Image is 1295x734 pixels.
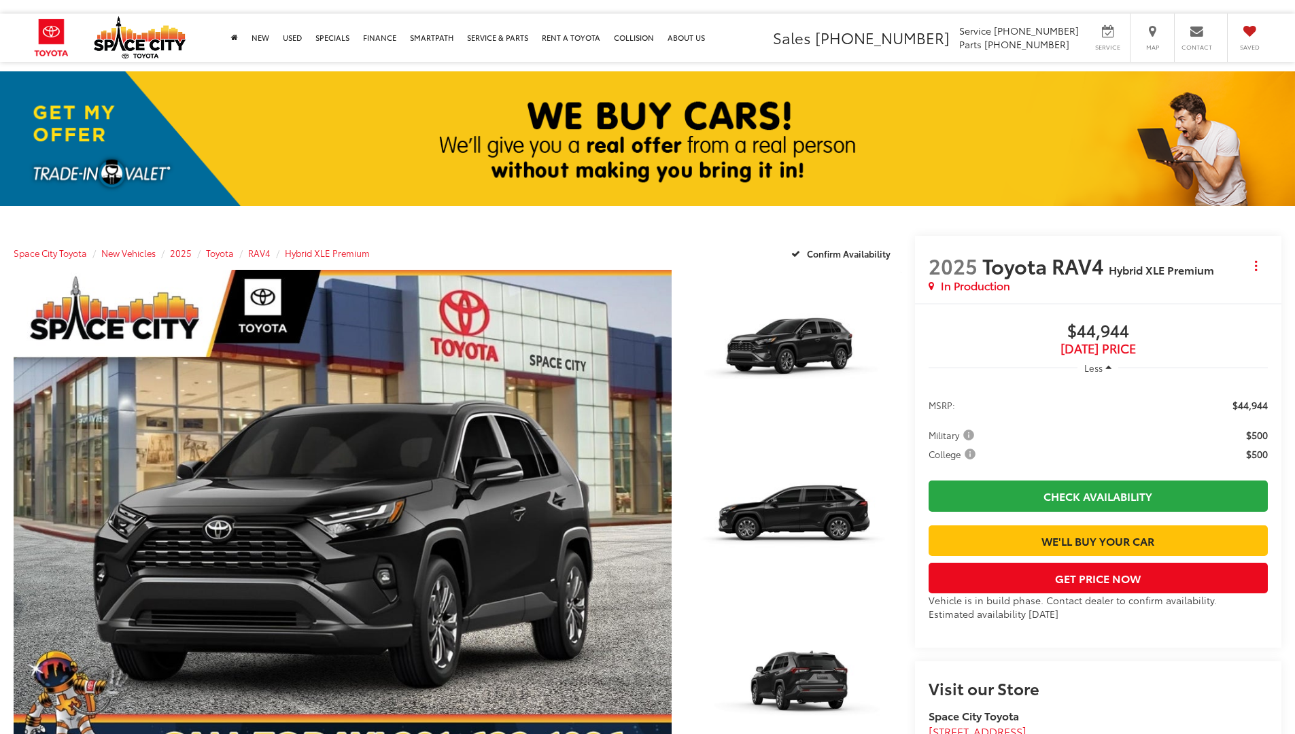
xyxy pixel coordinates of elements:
span: Sales [773,27,811,48]
a: RAV4 [248,247,271,259]
a: Collision [607,14,661,62]
a: Map [1133,14,1174,62]
a: Used [276,14,309,62]
button: Get Price Now [929,563,1268,593]
a: SmartPath [403,14,460,62]
span: Parts [959,37,982,51]
button: Actions [1244,254,1268,278]
span: Confirm Availability [807,247,891,260]
span: [PHONE_NUMBER] [994,24,1079,37]
span: [PHONE_NUMBER] [984,37,1069,51]
span: [PHONE_NUMBER] [815,27,950,48]
strong: Space City Toyota [929,707,1019,723]
span: $500 [1246,428,1268,442]
h2: Visit our Store [929,679,1268,697]
span: $44,944 [929,321,1268,342]
span: Saved [1234,43,1264,52]
span: $44,944 [1232,398,1268,412]
span: Map [1137,43,1167,52]
div: Vehicle is in build phase. Contact dealer to confirm availability. Estimated availability [DATE] [929,593,1268,621]
a: We'll Buy Your Car [929,525,1268,556]
span: In Production [941,278,1010,294]
a: Contact [1177,14,1219,62]
a: My Saved Vehicles [1230,14,1271,62]
span: Hybrid XLE Premium [1109,262,1214,277]
a: Space City Toyota [14,247,87,259]
a: Expand Photo 2 [687,438,901,599]
a: Toyota [206,247,234,259]
img: 2025 Toyota RAV4 Hybrid XLE Premium [684,437,903,601]
button: Less [1077,355,1118,380]
a: New [245,14,276,62]
img: Toyota [24,14,80,62]
span: 2025 [929,251,978,280]
span: Contact [1181,43,1212,52]
a: Service & Parts [460,14,535,62]
a: Rent a Toyota [535,14,607,62]
span: MSRP: [929,398,955,412]
a: Home [224,14,245,62]
span: Service [959,24,991,37]
span: [DATE] Price [929,342,1268,355]
a: Specials [309,14,356,62]
a: About Us [661,14,712,62]
a: New Vehicles [101,247,156,259]
span: Toyota RAV4 [982,251,1109,280]
a: Hybrid XLE Premium [285,247,370,259]
a: 2025 [170,247,192,259]
button: Military [929,428,979,442]
a: Finance [356,14,403,62]
a: Service [1088,14,1130,62]
span: Military [929,428,977,442]
span: College [929,447,978,461]
a: Check Availability [929,480,1268,511]
button: Confirm Availability [784,241,901,265]
img: 2025 Toyota RAV4 Hybrid XLE Premium [684,268,903,432]
span: dropdown dots [1255,260,1257,271]
button: College [929,447,980,461]
span: Service [1092,43,1123,52]
span: $500 [1246,447,1268,461]
a: Expand Photo 1 [687,270,901,431]
img: Space City Toyota [94,16,186,58]
span: Less [1084,362,1103,374]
